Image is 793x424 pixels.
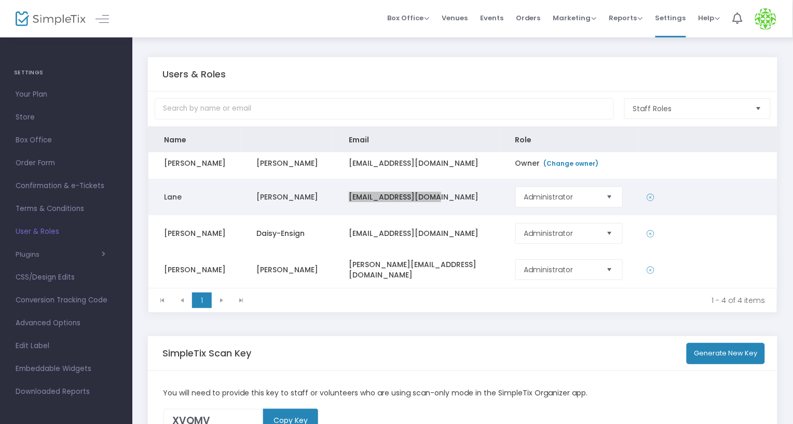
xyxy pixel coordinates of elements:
span: Staff Roles [633,103,747,114]
span: Owner [515,158,601,168]
td: [PERSON_NAME] [241,251,333,288]
td: [PERSON_NAME] [241,148,333,179]
span: Downloaded Reports [16,385,117,399]
span: Store [16,111,117,124]
span: Administrator [524,192,597,202]
span: Venues [442,5,468,31]
td: Daisy-Ensign [241,215,333,251]
kendo-pager-info: 1 - 4 of 4 items [258,295,765,306]
td: [PERSON_NAME] [148,215,241,251]
span: Administrator [524,228,597,239]
button: Select [603,260,617,280]
button: Generate New Key [687,343,765,364]
span: Box Office [16,134,117,147]
span: Orders [516,5,541,31]
span: Advanced Options [16,316,117,330]
button: Select [603,223,617,243]
td: [PERSON_NAME][EMAIL_ADDRESS][DOMAIN_NAME] [333,251,500,288]
span: Confirmation & e-Tickets [16,179,117,193]
button: Select [603,187,617,207]
span: Edit Label [16,339,117,353]
td: [EMAIL_ADDRESS][DOMAIN_NAME] [333,215,500,251]
th: Role [500,127,638,153]
span: Box Office [387,13,429,23]
input: Search by name or email [155,98,614,120]
td: [EMAIL_ADDRESS][DOMAIN_NAME] [333,179,500,215]
span: Your Plan [16,88,117,101]
span: Marketing [553,13,597,23]
td: [EMAIL_ADDRESS][DOMAIN_NAME] [333,148,500,179]
span: Administrator [524,264,597,275]
th: Email [333,127,500,153]
span: Embeddable Widgets [16,362,117,376]
button: Select [751,99,766,118]
td: [PERSON_NAME] [148,148,241,179]
span: Reports [609,13,643,23]
td: Lane [148,179,241,215]
div: You will need to provide this key to staff or volunteers who are using scan-only mode in the Simp... [158,388,768,399]
h5: SimpleTix Scan Key [163,348,252,359]
h5: Users & Roles [163,69,226,80]
span: CSS/Design Edits [16,271,117,284]
span: Events [480,5,503,31]
span: User & Roles [16,225,117,239]
th: Name [148,127,241,153]
td: [PERSON_NAME] [241,179,333,215]
h4: SETTINGS [14,62,118,83]
button: Plugins [16,250,105,259]
td: [PERSON_NAME] [148,251,241,288]
span: Conversion Tracking Code [16,294,117,307]
span: Page 1 [192,293,212,308]
div: Data table [148,127,777,288]
span: Terms & Conditions [16,202,117,216]
span: Help [699,13,720,23]
span: Order Form [16,156,117,170]
span: Settings [655,5,686,31]
a: (Change owner) [543,159,599,168]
